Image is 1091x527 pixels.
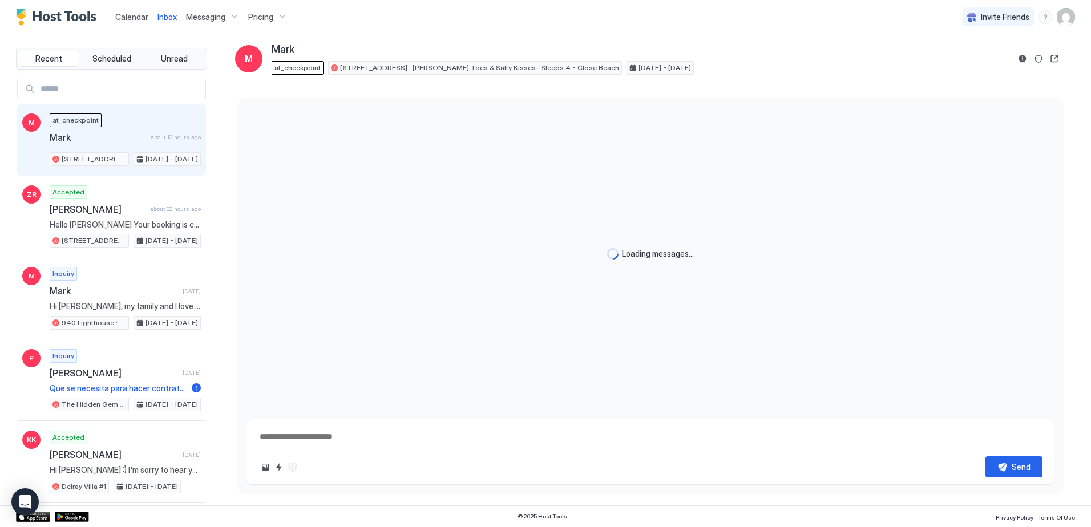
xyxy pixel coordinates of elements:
[50,449,178,460] span: [PERSON_NAME]
[52,115,99,125] span: at_checkpoint
[50,301,201,311] span: Hi [PERSON_NAME], my family and I love your place but it’s quite a bit above our budget because w...
[144,51,204,67] button: Unread
[92,54,131,64] span: Scheduled
[27,435,36,445] span: KK
[996,510,1033,522] a: Privacy Policy
[50,220,201,230] span: Hello [PERSON_NAME] Your booking is confirmed. We look forward to having you! The day before you ...
[518,513,567,520] span: © 2025 Host Tools
[16,512,50,522] a: App Store
[55,512,89,522] a: Google Play Store
[50,204,146,215] span: [PERSON_NAME]
[157,11,177,23] a: Inbox
[19,51,79,67] button: Recent
[1038,510,1075,522] a: Terms Of Use
[115,11,148,23] a: Calendar
[62,154,126,164] span: [STREET_ADDRESS] · [PERSON_NAME] Toes & Salty Kisses- Sleeps 4 - Close Beach
[50,132,146,143] span: Mark
[52,269,74,279] span: Inquiry
[272,460,286,474] button: Quick reply
[35,54,62,64] span: Recent
[16,9,102,26] a: Host Tools Logo
[981,12,1029,22] span: Invite Friends
[50,383,187,394] span: Que se necesita para hacer contrato de arrendamiento?
[183,451,201,459] span: [DATE]
[622,249,694,259] span: Loading messages...
[52,432,84,443] span: Accepted
[146,318,198,328] span: [DATE] - [DATE]
[11,488,39,516] div: Open Intercom Messenger
[996,514,1033,521] span: Privacy Policy
[115,12,148,22] span: Calendar
[150,205,201,213] span: about 22 hours ago
[62,236,126,246] span: [STREET_ADDRESS] · [PERSON_NAME] Toes & Salty Kisses- Sleeps 4 - Close Beach
[272,43,294,56] span: Mark
[146,399,198,410] span: [DATE] - [DATE]
[36,79,205,99] input: Input Field
[62,481,106,492] span: Delray Villa #1
[248,12,273,22] span: Pricing
[639,63,691,73] span: [DATE] - [DATE]
[146,154,198,164] span: [DATE] - [DATE]
[62,318,126,328] span: 940 Lighthouse · Ship to Shore - Close to Beach
[157,12,177,22] span: Inbox
[62,399,126,410] span: The Hidden Gem @ [GEOGRAPHIC_DATA]
[50,465,201,475] span: Hi [PERSON_NAME] :) I'm sorry to hear you left early your reservation doesn't end until the 30th....
[1016,52,1029,66] button: Reservation information
[245,52,253,66] span: M
[16,48,207,70] div: tab-group
[146,236,198,246] span: [DATE] - [DATE]
[29,117,35,128] span: M
[985,456,1042,477] button: Send
[82,51,142,67] button: Scheduled
[183,369,201,376] span: [DATE]
[52,351,74,361] span: Inquiry
[29,271,35,281] span: M
[50,367,178,379] span: [PERSON_NAME]
[186,12,225,22] span: Messaging
[183,287,201,295] span: [DATE]
[1032,52,1045,66] button: Sync reservation
[161,54,188,64] span: Unread
[27,189,37,200] span: ZR
[1039,10,1052,24] div: menu
[50,285,178,297] span: Mark
[1038,514,1075,521] span: Terms Of Use
[52,187,84,197] span: Accepted
[195,384,198,392] span: 1
[126,481,178,492] span: [DATE] - [DATE]
[258,460,272,474] button: Upload image
[29,353,34,363] span: P
[151,133,201,141] span: about 13 hours ago
[274,63,321,73] span: at_checkpoint
[1057,8,1075,26] div: User profile
[340,63,619,73] span: [STREET_ADDRESS] · [PERSON_NAME] Toes & Salty Kisses- Sleeps 4 - Close Beach
[1048,52,1061,66] button: Open reservation
[1012,461,1031,473] div: Send
[607,248,619,260] div: loading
